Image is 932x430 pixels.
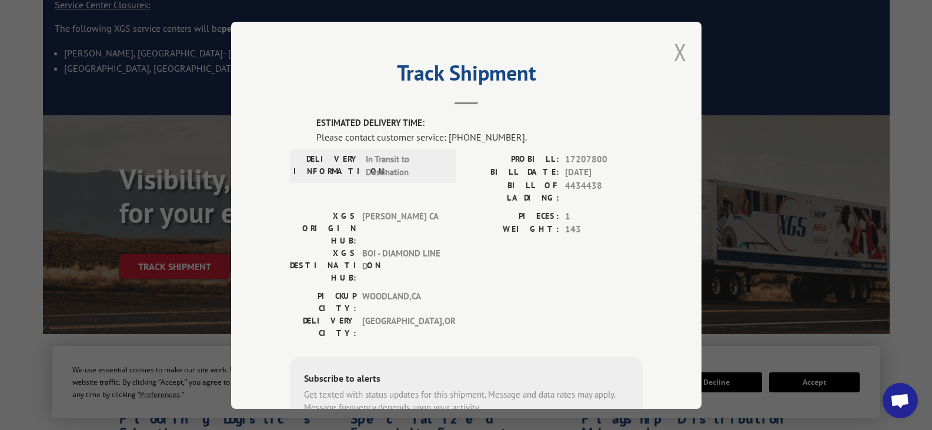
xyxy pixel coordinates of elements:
[362,246,442,284] span: BOI - DIAMOND LINE D
[290,246,356,284] label: XGS DESTINATION HUB:
[674,36,687,68] button: Close modal
[466,179,559,204] label: BILL OF LADING:
[293,152,360,179] label: DELIVERY INFORMATION:
[466,166,559,179] label: BILL DATE:
[362,209,442,246] span: [PERSON_NAME] CA
[304,388,629,414] div: Get texted with status updates for this shipment. Message and data rates may apply. Message frequ...
[290,209,356,246] label: XGS ORIGIN HUB:
[290,65,643,87] h2: Track Shipment
[290,314,356,339] label: DELIVERY CITY:
[466,152,559,166] label: PROBILL:
[466,223,559,236] label: WEIGHT:
[362,314,442,339] span: [GEOGRAPHIC_DATA] , OR
[466,209,559,223] label: PIECES:
[883,383,918,418] a: Open chat
[565,179,643,204] span: 4434438
[366,152,445,179] span: In Transit to Destination
[565,209,643,223] span: 1
[565,223,643,236] span: 143
[304,371,629,388] div: Subscribe to alerts
[316,129,643,144] div: Please contact customer service: [PHONE_NUMBER].
[290,289,356,314] label: PICKUP CITY:
[362,289,442,314] span: WOODLAND , CA
[565,152,643,166] span: 17207800
[316,116,643,130] label: ESTIMATED DELIVERY TIME:
[565,166,643,179] span: [DATE]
